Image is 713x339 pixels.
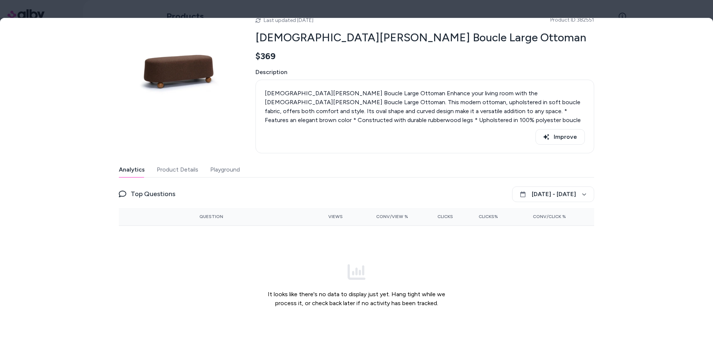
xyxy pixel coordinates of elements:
[310,211,343,223] button: Views
[261,232,452,339] div: It looks like there's no data to display just yet. Hang tight while we process it, or check back ...
[255,51,276,62] span: $369
[328,214,343,220] span: Views
[437,214,453,220] span: Clicks
[533,214,566,220] span: Conv/Click %
[265,89,585,134] p: [DEMOGRAPHIC_DATA][PERSON_NAME] Boucle Large Ottoman Enhance your living room with the [DEMOGRAPH...
[255,31,594,45] h2: [DEMOGRAPHIC_DATA][PERSON_NAME] Boucle Large Ottoman
[119,11,238,130] img: 382551_signature_01.jpg
[420,211,453,223] button: Clicks
[255,68,594,77] span: Description
[199,214,223,220] span: Question
[550,16,594,24] span: Product ID: 382551
[355,211,408,223] button: Conv/View %
[210,162,240,177] button: Playground
[510,211,566,223] button: Conv/Click %
[376,214,408,220] span: Conv/View %
[479,214,498,220] span: Clicks%
[512,186,594,202] button: [DATE] - [DATE]
[131,189,175,199] span: Top Questions
[199,211,223,223] button: Question
[465,211,498,223] button: Clicks%
[119,162,145,177] button: Analytics
[535,129,585,145] button: Improve
[264,17,313,23] span: Last updated [DATE]
[157,162,198,177] button: Product Details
